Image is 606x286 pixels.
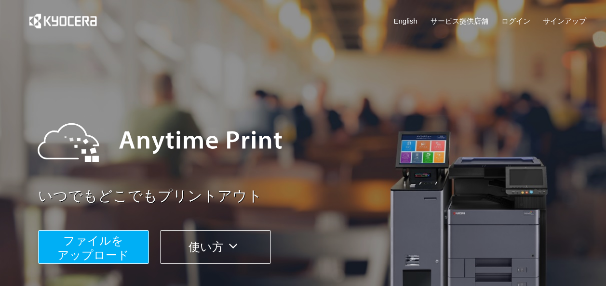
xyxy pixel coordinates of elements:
[431,16,488,26] a: サービス提供店舗
[501,16,530,26] a: ログイン
[394,16,417,26] a: English
[160,230,271,264] button: 使い方
[57,234,129,261] span: ファイルを ​​アップロード
[543,16,586,26] a: サインアップ
[38,230,149,264] button: ファイルを​​アップロード
[38,186,593,207] a: いつでもどこでもプリントアウト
